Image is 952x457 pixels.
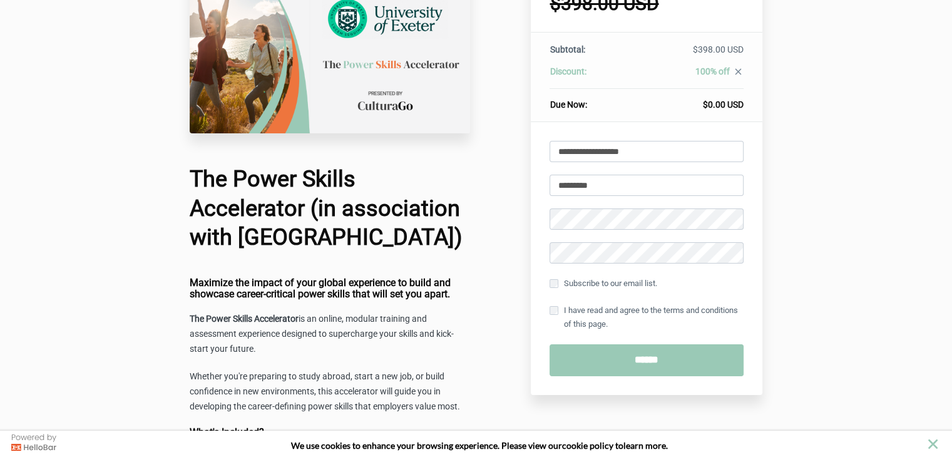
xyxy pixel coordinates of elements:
[550,44,585,54] span: Subtotal:
[562,440,613,451] a: cookie policy
[190,165,470,252] h1: The Power Skills Accelerator (in association with [GEOGRAPHIC_DATA])
[291,440,562,451] span: We use cookies to enhance your browsing experience. Please view our
[550,65,631,89] th: Discount:
[190,277,470,299] h4: Maximize the impact of your global experience to build and showcase career-critical power skills ...
[550,89,631,111] th: Due Now:
[190,312,470,357] p: is an online, modular training and assessment experience designed to supercharge your skills and ...
[190,369,470,414] p: Whether you're preparing to study abroad, start a new job, or build confidence in new environment...
[623,440,668,451] span: learn more.
[925,436,941,452] button: close
[190,427,470,438] h4: What's Included?
[695,66,730,76] span: 100% off
[550,277,657,290] label: Subscribe to our email list.
[550,306,558,315] input: I have read and agree to the terms and conditions of this page.
[703,100,744,110] span: $0.00 USD
[550,279,558,288] input: Subscribe to our email list.
[190,314,299,324] strong: The Power Skills Accelerator
[733,66,744,77] i: close
[730,66,744,80] a: close
[632,43,744,65] td: $398.00 USD
[550,304,744,331] label: I have read and agree to the terms and conditions of this page.
[615,440,623,451] strong: to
